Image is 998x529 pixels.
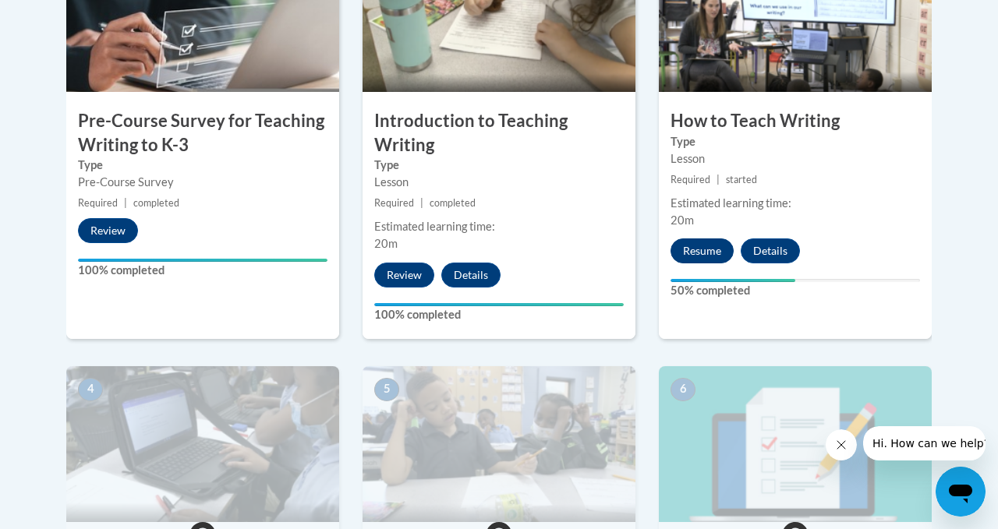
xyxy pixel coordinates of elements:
button: Details [741,238,800,263]
img: Course Image [363,366,635,522]
label: 100% completed [374,306,624,323]
button: Details [441,263,501,287]
div: Pre-Course Survey [78,174,327,191]
span: completed [430,197,476,209]
button: Resume [671,238,734,263]
div: Your progress [374,303,624,306]
button: Review [78,218,138,243]
h3: Pre-Course Survey for Teaching Writing to K-3 [66,109,339,157]
span: 20m [671,213,694,227]
span: | [420,197,423,209]
div: Estimated learning time: [671,195,920,212]
label: 50% completed [671,282,920,299]
div: Lesson [374,174,624,191]
iframe: Button to launch messaging window [936,467,986,517]
img: Course Image [66,366,339,522]
span: Required [78,197,118,209]
span: Hi. How can we help? [9,11,126,23]
img: Course Image [659,366,932,522]
h3: How to Teach Writing [659,109,932,133]
div: Your progress [78,259,327,262]
div: Lesson [671,150,920,168]
iframe: Message from company [863,426,986,460]
iframe: Close message [826,429,857,460]
div: Your progress [671,279,795,282]
button: Review [374,263,434,287]
label: Type [671,133,920,150]
label: Type [374,157,624,174]
label: 100% completed [78,262,327,279]
span: Required [671,174,710,185]
span: 5 [374,378,399,401]
span: 6 [671,378,695,401]
span: 20m [374,237,398,250]
span: Required [374,197,414,209]
span: started [726,174,757,185]
label: Type [78,157,327,174]
span: 4 [78,378,103,401]
span: | [124,197,127,209]
h3: Introduction to Teaching Writing [363,109,635,157]
span: | [717,174,720,185]
div: Estimated learning time: [374,218,624,235]
span: completed [133,197,179,209]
